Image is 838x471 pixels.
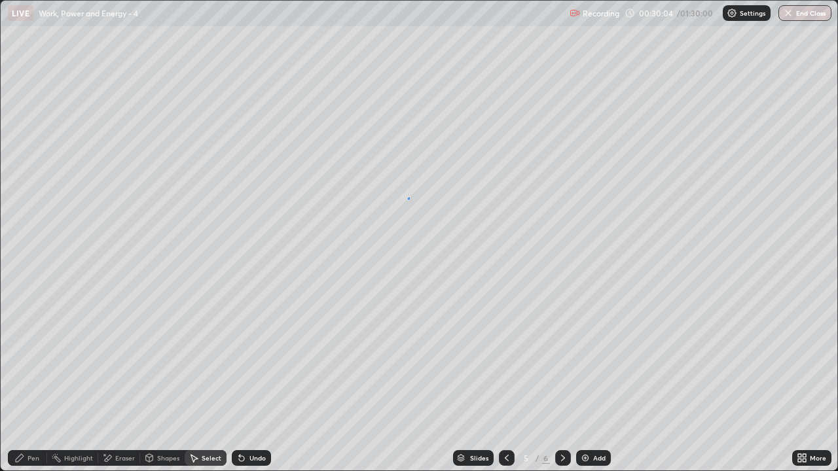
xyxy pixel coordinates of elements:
p: Recording [583,9,619,18]
div: Highlight [64,455,93,461]
p: Work, Power and Energy - 4 [39,8,138,18]
div: Shapes [157,455,179,461]
img: add-slide-button [580,453,591,463]
div: Undo [249,455,266,461]
img: recording.375f2c34.svg [570,8,580,18]
p: Settings [740,10,765,16]
div: More [810,455,826,461]
div: Slides [470,455,488,461]
div: 5 [520,454,533,462]
p: LIVE [12,8,29,18]
div: / [536,454,539,462]
div: Eraser [115,455,135,461]
img: end-class-cross [783,8,793,18]
img: class-settings-icons [727,8,737,18]
button: End Class [778,5,831,21]
div: 6 [542,452,550,464]
div: Pen [27,455,39,461]
div: Add [593,455,606,461]
div: Select [202,455,221,461]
